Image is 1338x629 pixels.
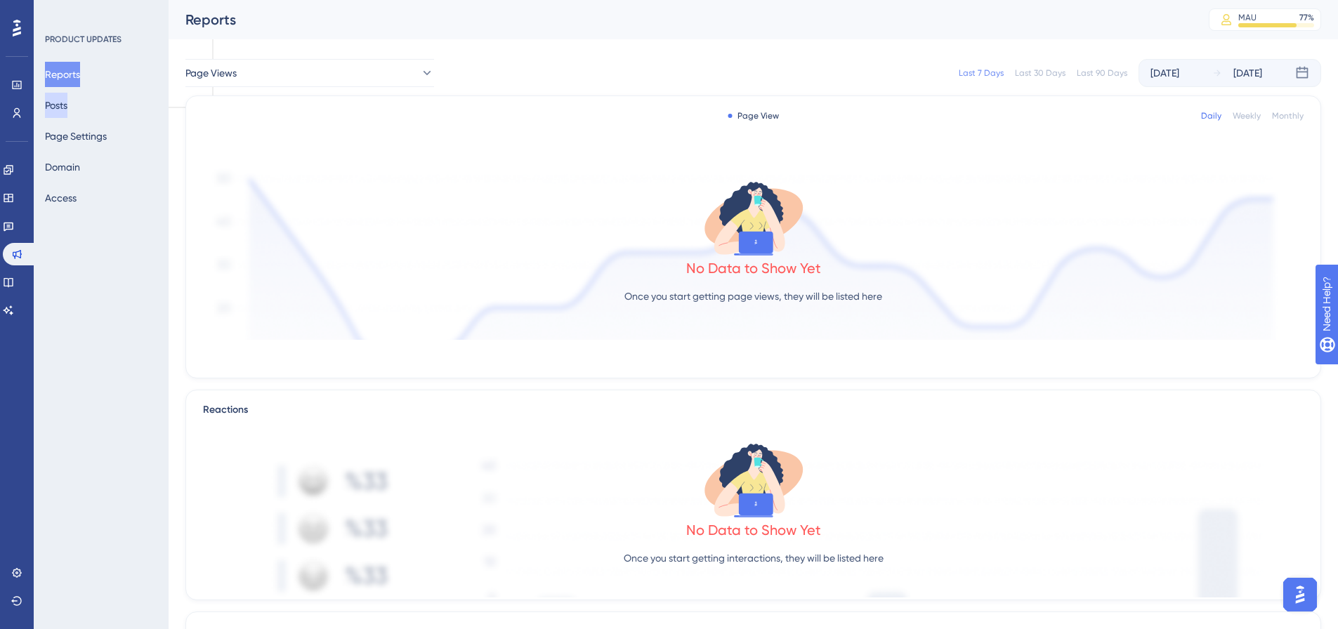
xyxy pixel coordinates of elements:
div: PRODUCT UPDATES [45,34,122,45]
button: Posts [45,93,67,118]
span: Need Help? [33,4,88,20]
span: Page Views [185,65,237,81]
button: Page Settings [45,124,107,149]
div: No Data to Show Yet [686,258,821,278]
div: Last 90 Days [1077,67,1127,79]
div: Reports [185,10,1174,29]
div: [DATE] [1233,65,1262,81]
button: Domain [45,154,80,180]
div: MAU [1238,12,1257,23]
div: [DATE] [1150,65,1179,81]
button: Page Views [185,59,434,87]
div: Last 7 Days [959,67,1004,79]
div: Page View [728,110,779,121]
p: Once you start getting page views, they will be listed here [624,288,882,305]
button: Reports [45,62,80,87]
div: Weekly [1233,110,1261,121]
div: Reactions [203,402,1304,418]
div: 77 % [1299,12,1314,23]
div: Daily [1201,110,1221,121]
iframe: UserGuiding AI Assistant Launcher [1279,574,1321,616]
div: Last 30 Days [1015,67,1065,79]
div: No Data to Show Yet [686,520,821,540]
div: Monthly [1272,110,1304,121]
button: Access [45,185,77,211]
p: Once you start getting interactions, they will be listed here [624,550,884,567]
